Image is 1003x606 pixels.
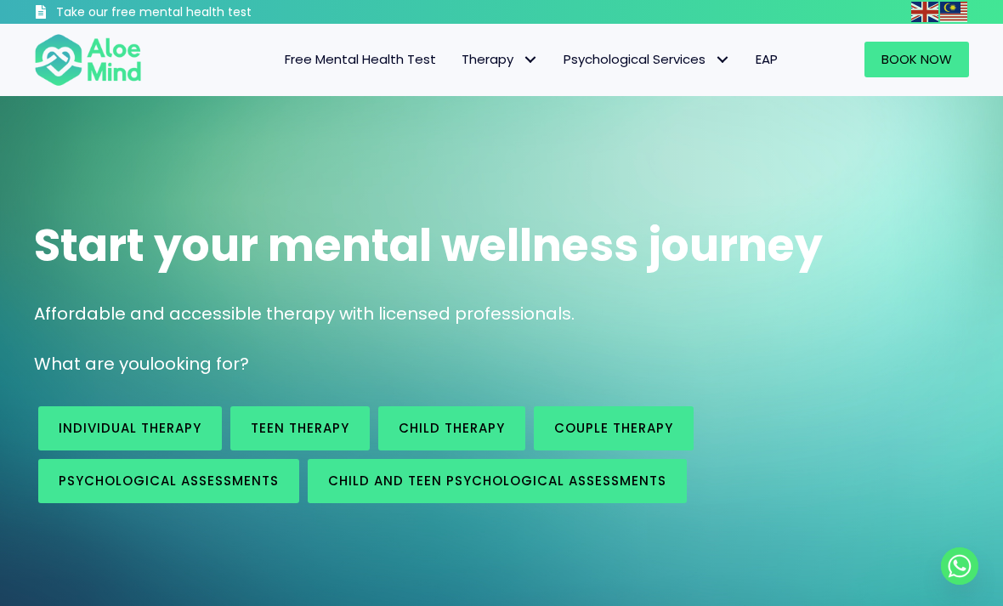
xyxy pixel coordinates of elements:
[941,547,978,585] a: Whatsapp
[554,419,673,437] span: Couple therapy
[272,42,449,77] a: Free Mental Health Test
[940,2,967,22] img: ms
[710,48,734,72] span: Psychological Services: submenu
[34,302,969,326] p: Affordable and accessible therapy with licensed professionals.
[59,472,279,490] span: Psychological assessments
[534,406,694,450] a: Couple therapy
[462,50,538,68] span: Therapy
[911,2,940,21] a: English
[564,50,730,68] span: Psychological Services
[159,42,790,77] nav: Menu
[59,419,201,437] span: Individual therapy
[743,42,790,77] a: EAP
[34,4,326,24] a: Take our free mental health test
[911,2,938,22] img: en
[150,352,249,376] span: looking for?
[756,50,778,68] span: EAP
[940,2,969,21] a: Malay
[230,406,370,450] a: Teen Therapy
[399,419,505,437] span: Child Therapy
[251,419,349,437] span: Teen Therapy
[551,42,743,77] a: Psychological ServicesPsychological Services: submenu
[34,32,142,87] img: Aloe mind Logo
[881,50,952,68] span: Book Now
[285,50,436,68] span: Free Mental Health Test
[449,42,551,77] a: TherapyTherapy: submenu
[308,459,687,503] a: Child and Teen Psychological assessments
[34,214,823,276] span: Start your mental wellness journey
[378,406,525,450] a: Child Therapy
[38,406,222,450] a: Individual therapy
[34,352,150,376] span: What are you
[518,48,542,72] span: Therapy: submenu
[38,459,299,503] a: Psychological assessments
[56,4,326,21] h3: Take our free mental health test
[864,42,969,77] a: Book Now
[328,472,666,490] span: Child and Teen Psychological assessments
